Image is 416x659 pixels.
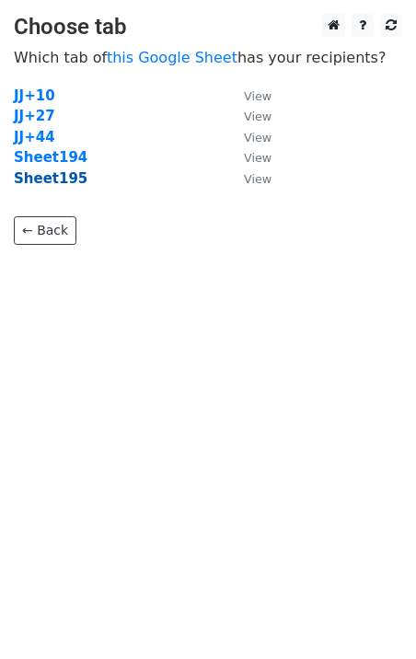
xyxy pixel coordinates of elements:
[14,216,76,245] a: ← Back
[14,170,87,187] a: Sheet195
[225,149,272,166] a: View
[324,571,416,659] iframe: Chat Widget
[225,170,272,187] a: View
[14,48,402,67] p: Which tab of has your recipients?
[14,108,55,124] a: JJ+27
[225,108,272,124] a: View
[225,87,272,104] a: View
[14,129,55,145] a: JJ+44
[107,49,237,66] a: this Google Sheet
[244,172,272,186] small: View
[14,149,87,166] a: Sheet194
[14,87,55,104] a: JJ+10
[244,131,272,145] small: View
[244,151,272,165] small: View
[225,129,272,145] a: View
[14,14,402,40] h3: Choose tab
[244,89,272,103] small: View
[244,110,272,123] small: View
